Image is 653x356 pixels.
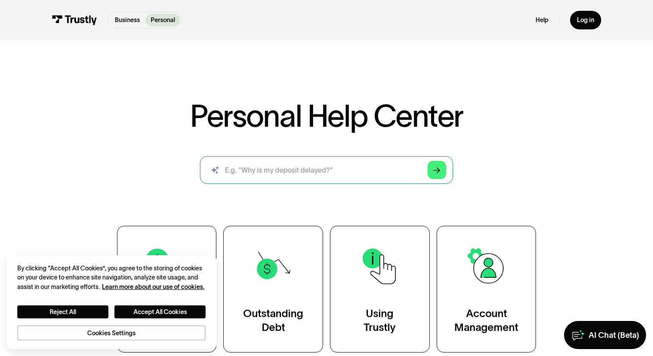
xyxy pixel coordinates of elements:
p: Personal [151,16,175,25]
h1: Personal Help Center [190,101,463,131]
a: TransactionSupport [117,226,217,353]
div: By clicking “Accept All Cookies”, you agree to the storing of cookies on your device to enhance s... [17,264,206,292]
div: Using Trustly [364,307,396,335]
button: Accept All Cookies [114,305,206,318]
div: Cookie banner [7,255,216,349]
img: Trustly Logo [52,15,97,25]
a: Log in [570,11,601,29]
button: Reject All [17,305,108,318]
a: More information about your privacy, opens in a new tab [102,283,204,290]
p: Business [115,16,140,25]
a: Help [536,16,548,24]
a: AI Chat (Beta) [564,321,646,349]
a: AccountManagement [437,226,536,353]
div: Privacy [17,264,206,340]
button: Cookies Settings [17,325,206,340]
div: AI Chat (Beta) [589,330,639,340]
form: Search [200,156,453,184]
a: OutstandingDebt [223,226,323,353]
a: Personal [146,14,180,26]
div: Log in [577,16,594,24]
input: search [200,156,453,184]
a: Business [110,14,145,26]
div: Account Management [454,307,518,335]
div: Outstanding Debt [243,307,303,335]
a: UsingTrustly [330,226,430,353]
